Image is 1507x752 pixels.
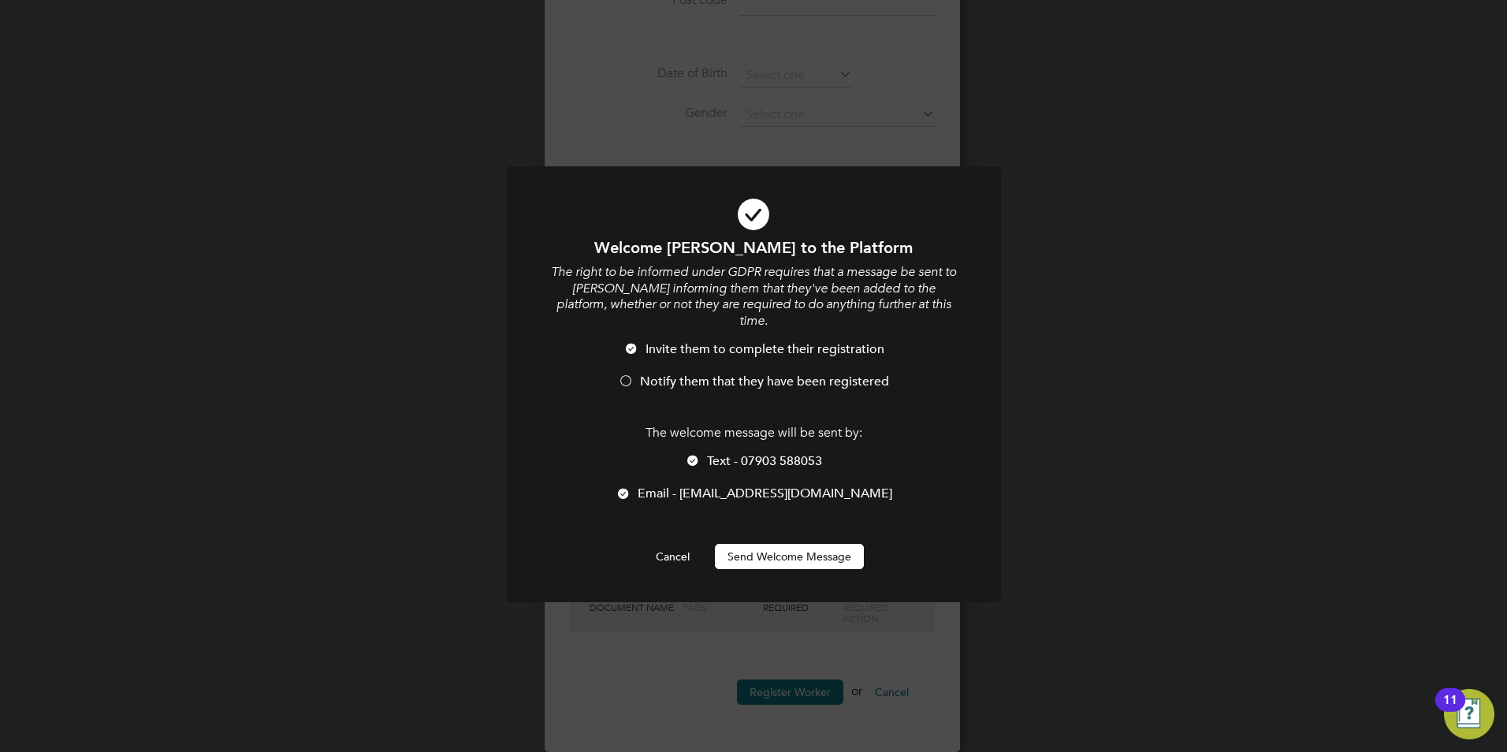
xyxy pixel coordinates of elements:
[1444,689,1494,739] button: Open Resource Center, 11 new notifications
[715,544,864,569] button: Send Welcome Message
[640,374,889,389] span: Notify them that they have been registered
[646,341,884,357] span: Invite them to complete their registration
[643,544,702,569] button: Cancel
[549,425,958,441] p: The welcome message will be sent by:
[638,486,892,501] span: Email - [EMAIL_ADDRESS][DOMAIN_NAME]
[707,453,822,469] span: Text - 07903 588053
[551,264,956,329] i: The right to be informed under GDPR requires that a message be sent to [PERSON_NAME] informing th...
[1443,700,1457,720] div: 11
[549,237,958,258] h1: Welcome [PERSON_NAME] to the Platform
